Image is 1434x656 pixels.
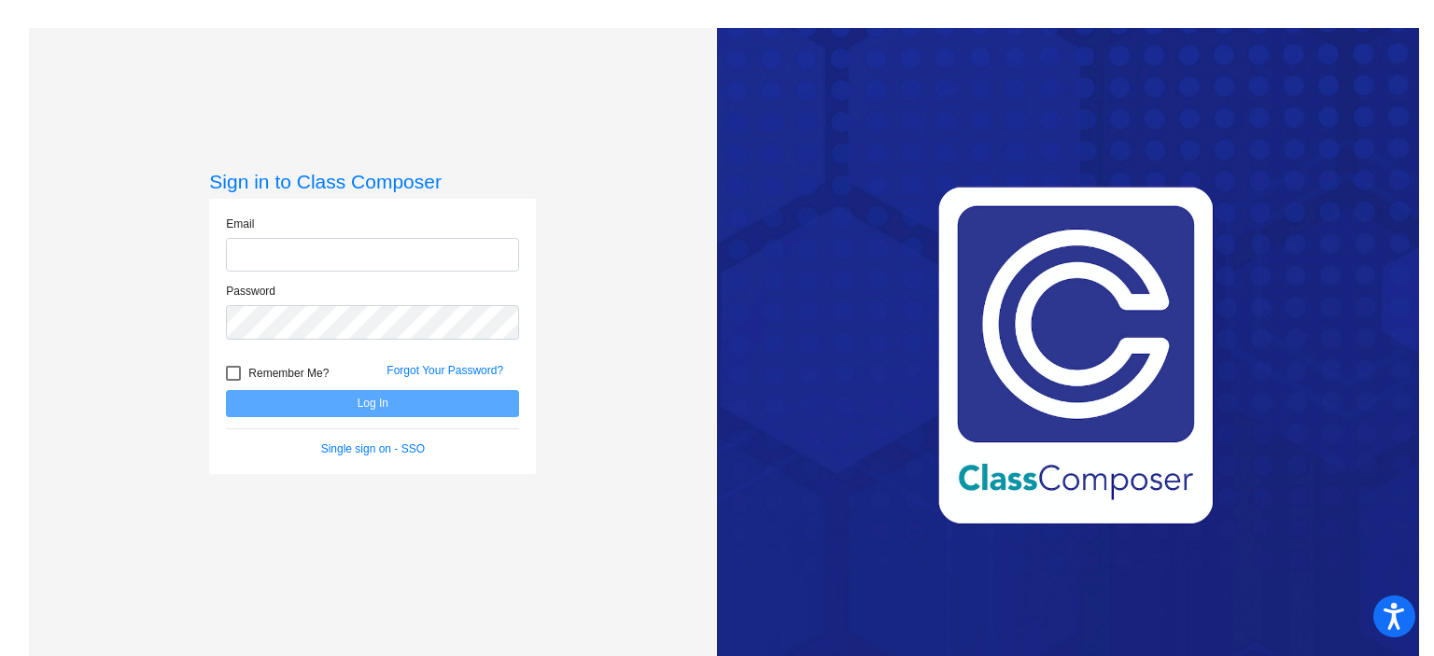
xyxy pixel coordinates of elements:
[226,283,275,300] label: Password
[321,442,425,455] a: Single sign on - SSO
[226,216,254,232] label: Email
[248,362,329,384] span: Remember Me?
[209,170,536,193] h3: Sign in to Class Composer
[387,364,503,377] a: Forgot Your Password?
[226,390,519,417] button: Log In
